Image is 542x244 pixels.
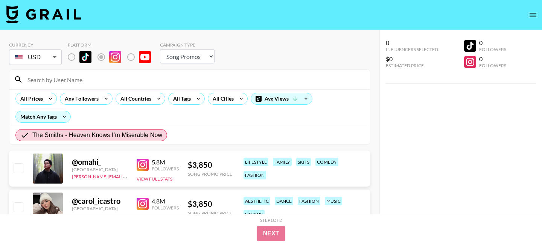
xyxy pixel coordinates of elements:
[386,39,438,47] div: 0
[152,158,179,166] div: 5.8M
[152,205,179,211] div: Followers
[244,210,265,218] div: lipsync
[23,74,365,86] input: Search by User Name
[244,197,270,205] div: aesthetic
[275,197,293,205] div: dance
[72,196,128,206] div: @ carol_icastro
[208,93,235,104] div: All Cities
[188,210,232,216] div: Song Promo Price
[72,206,128,211] div: [GEOGRAPHIC_DATA]
[188,160,232,170] div: $ 3,850
[504,206,533,235] iframe: Drift Widget Chat Controller
[152,166,179,172] div: Followers
[9,42,62,48] div: Currency
[137,176,172,182] button: View Full Stats
[273,158,292,166] div: family
[68,42,157,48] div: Platform
[260,217,282,223] div: Step 1 of 2
[72,167,128,172] div: [GEOGRAPHIC_DATA]
[257,226,285,241] button: Next
[479,39,506,47] div: 0
[296,158,311,166] div: skits
[298,197,320,205] div: fashion
[386,55,438,63] div: $0
[386,47,438,52] div: Influencers Selected
[152,197,179,205] div: 4.8M
[244,158,268,166] div: lifestyle
[72,157,128,167] div: @ omahi_
[109,51,121,63] img: Instagram
[160,42,215,48] div: Campaign Type
[325,197,342,205] div: music
[79,51,91,63] img: TikTok
[169,93,192,104] div: All Tags
[68,49,157,65] div: List locked to Instagram.
[479,63,506,68] div: Followers
[11,51,60,64] div: USD
[479,47,506,52] div: Followers
[315,158,338,166] div: comedy
[32,131,162,140] span: The Smiths - Heaven Knows I’m Miserable Now
[386,63,438,68] div: Estimated Price
[479,55,506,63] div: 0
[244,171,266,179] div: fashion
[116,93,153,104] div: All Countries
[6,5,81,23] img: Grail Talent
[139,51,151,63] img: YouTube
[60,93,100,104] div: Any Followers
[525,8,540,23] button: open drawer
[16,93,44,104] div: All Prices
[137,198,149,210] img: Instagram
[72,172,183,179] a: [PERSON_NAME][EMAIL_ADDRESS][DOMAIN_NAME]
[137,159,149,171] img: Instagram
[188,171,232,177] div: Song Promo Price
[16,111,70,122] div: Match Any Tags
[188,199,232,209] div: $ 3,850
[251,93,312,104] div: Avg Views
